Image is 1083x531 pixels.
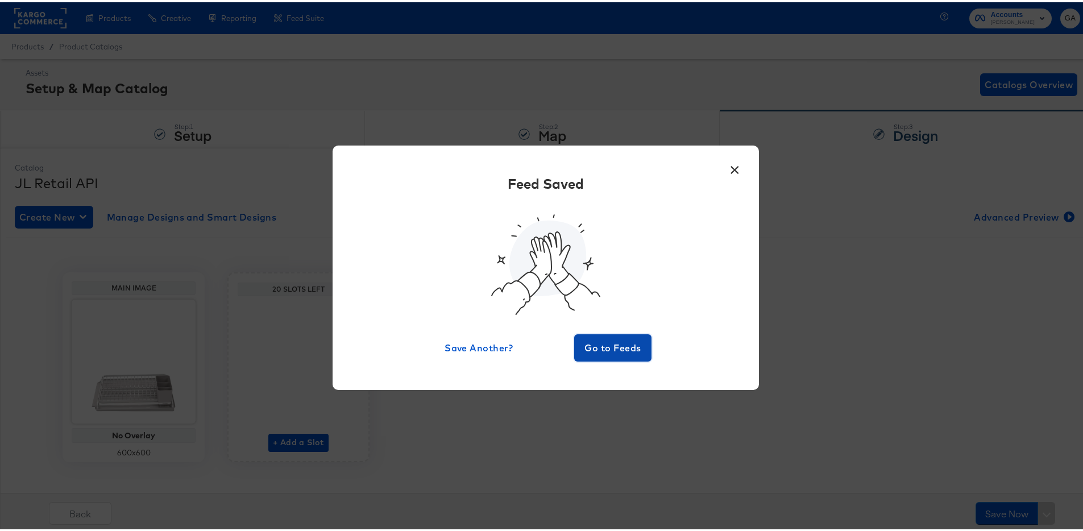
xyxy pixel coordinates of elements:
[508,172,584,191] div: Feed Saved
[440,332,517,359] button: Save Another?
[724,155,745,175] button: ×
[579,338,647,354] span: Go to Feeds
[574,332,652,359] button: Go to Feeds
[445,338,513,354] span: Save Another?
